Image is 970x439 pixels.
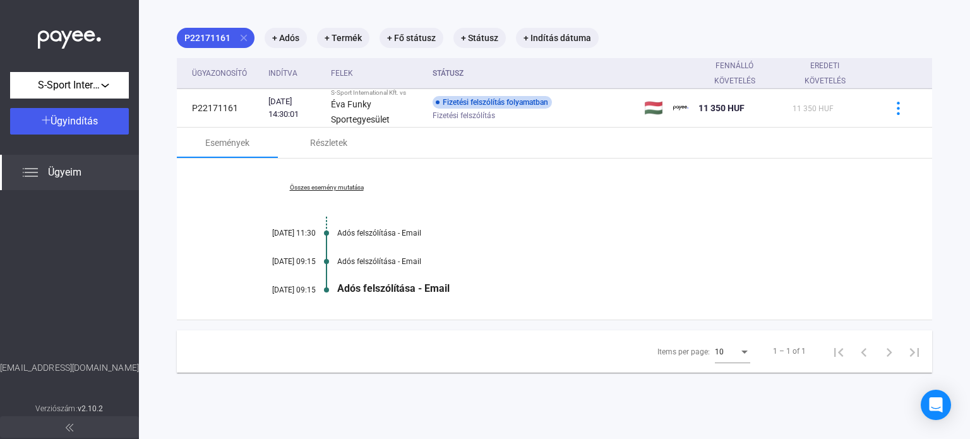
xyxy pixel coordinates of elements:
span: Ügyindítás [51,115,98,127]
div: Ügyazonosító [192,66,247,81]
mat-chip: + Adós [265,28,307,48]
span: Fizetési felszólítás [433,108,495,123]
div: [DATE] 09:15 [240,286,316,294]
div: [DATE] 14:30:01 [268,95,321,121]
span: S-Sport International Kft. [38,78,101,93]
div: Felek [331,66,422,81]
div: [DATE] 09:15 [240,257,316,266]
button: S-Sport International Kft. [10,72,129,99]
img: list.svg [23,165,38,180]
div: Eredeti követelés [793,58,869,88]
strong: v2.10.2 [78,404,104,413]
button: more-blue [885,95,911,121]
mat-chip: + Indítás dátuma [516,28,599,48]
mat-icon: close [238,32,249,44]
button: First page [826,339,851,364]
div: Adós felszólítása - Email [337,229,869,238]
div: Felek [331,66,353,81]
div: Adós felszólítása - Email [337,282,869,294]
div: Fizetési felszólítás folyamatban [433,96,552,109]
span: 10 [715,347,724,356]
div: Fennálló követelés [698,58,770,88]
td: 🇭🇺 [639,89,668,128]
mat-chip: + Fő státusz [380,28,443,48]
mat-chip: + Termék [317,28,369,48]
img: payee-logo [673,100,688,116]
span: 11 350 HUF [698,103,745,113]
button: Last page [902,339,927,364]
mat-chip: P22171161 [177,28,254,48]
mat-chip: + Státusz [453,28,506,48]
div: S-Sport International Kft. vs [331,89,422,97]
div: [DATE] 11:30 [240,229,316,238]
div: Open Intercom Messenger [921,390,951,420]
button: Ügyindítás [10,108,129,135]
th: Státusz [428,58,639,89]
div: Eredeti követelés [793,58,858,88]
img: white-payee-white-dot.svg [38,23,101,49]
mat-select: Items per page: [715,344,750,359]
div: Indítva [268,66,321,81]
td: P22171161 [177,89,263,128]
div: Items per page: [657,344,710,359]
span: Ügyeim [48,165,81,180]
span: 11 350 HUF [793,104,834,113]
strong: Éva Funky Sportegyesület [331,99,390,124]
div: Részletek [310,135,347,150]
img: more-blue [892,102,905,115]
div: 1 – 1 of 1 [773,344,806,359]
img: plus-white.svg [42,116,51,124]
a: Összes esemény mutatása [240,184,413,191]
div: Fennálló követelés [698,58,782,88]
button: Next page [877,339,902,364]
div: Indítva [268,66,297,81]
img: arrow-double-left-grey.svg [66,424,73,431]
div: Események [205,135,249,150]
div: Adós felszólítása - Email [337,257,869,266]
div: Ügyazonosító [192,66,258,81]
button: Previous page [851,339,877,364]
